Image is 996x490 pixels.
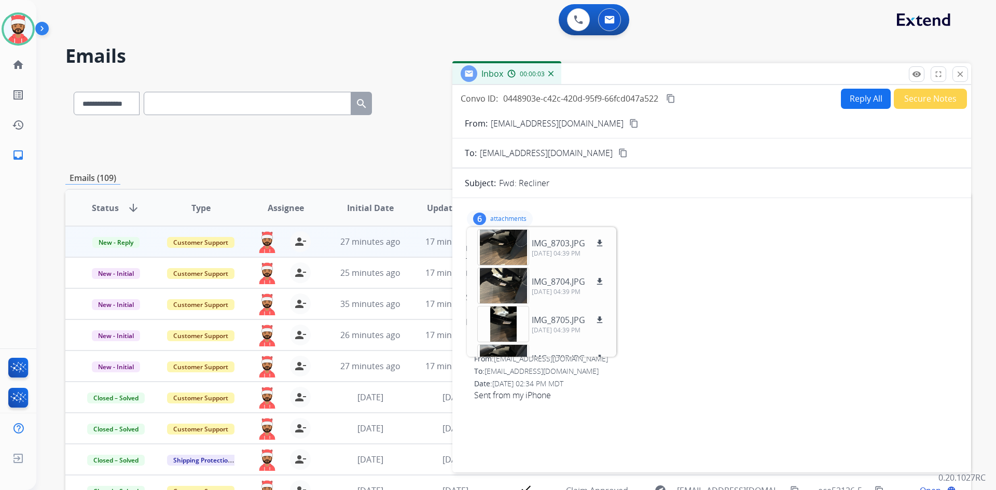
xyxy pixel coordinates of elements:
p: IMG_8703.JPG [532,352,585,365]
span: New - Initial [92,361,140,372]
span: New - Initial [92,299,140,310]
div: Sent from my iPhone [466,291,958,303]
span: Closed – Solved [87,393,145,403]
span: New - Reply [92,237,140,248]
p: attachments [490,215,527,223]
span: [DATE] 02:34 PM MDT [492,379,563,388]
mat-icon: fullscreen [934,69,943,79]
img: agent-avatar [257,325,278,346]
img: agent-avatar [257,356,278,377]
span: Customer Support [167,268,234,279]
img: agent-avatar [257,262,278,284]
mat-icon: person_remove [294,235,307,248]
h2: Emails [65,46,971,66]
p: To: [465,147,477,159]
img: agent-avatar [257,418,278,440]
span: [DATE] [442,454,468,465]
p: IMG_8704.JPG [532,275,585,288]
div: To: [466,256,958,266]
span: Sent from my iPhone [474,389,958,401]
span: Customer Support [167,330,234,341]
span: 17 minutes ago [425,329,486,341]
span: New - Initial [92,268,140,279]
p: IMG_8703.JPG [532,237,585,249]
span: 17 minutes ago [425,236,486,247]
mat-icon: download [595,354,604,363]
p: Convo ID: [461,92,498,105]
p: Emails (109) [65,172,120,185]
p: [EMAIL_ADDRESS][DOMAIN_NAME] [491,117,624,130]
p: [DATE] 04:39 PM [532,288,606,296]
span: 00:00:03 [520,70,545,78]
img: agent-avatar [257,231,278,253]
span: 0448903e-c42c-420d-95f9-66fcd047a522 [503,93,658,104]
span: Customer Support [167,393,234,403]
span: [DATE] [357,391,383,403]
span: Initial Date [347,202,394,214]
span: 25 minutes ago [340,267,400,278]
p: 0.20.1027RC [938,471,986,484]
mat-icon: content_copy [629,119,639,128]
span: Status [92,202,119,214]
p: From: [465,117,488,130]
img: avatar [4,15,33,44]
mat-icon: inbox [12,149,24,161]
span: Type [191,202,211,214]
div: From: [474,354,958,364]
mat-icon: person_remove [294,391,307,403]
span: New - Initial [92,330,140,341]
span: Closed – Solved [87,455,145,466]
div: From: [466,243,958,254]
mat-icon: search [355,97,368,110]
p: IMG_8705.JPG [532,314,585,326]
span: 17 minutes ago [425,298,486,310]
span: [EMAIL_ADDRESS][DOMAIN_NAME] [480,147,613,159]
div: To: [474,366,958,376]
mat-icon: person_remove [294,329,307,341]
mat-icon: person_remove [294,298,307,310]
div: 6 [473,213,486,225]
span: Closed – Solved [87,424,145,435]
mat-icon: person_remove [294,267,307,279]
div: Date: [474,379,958,389]
mat-icon: person_remove [294,422,307,435]
mat-icon: content_copy [618,148,628,158]
mat-icon: arrow_downward [127,202,140,214]
span: Customer Support [167,237,234,248]
mat-icon: content_copy [666,94,675,103]
span: Shipping Protection [167,455,238,466]
span: 27 minutes ago [340,360,400,372]
span: 27 minutes ago [340,236,400,247]
span: Customer Support [167,299,234,310]
mat-icon: download [595,239,604,248]
mat-icon: download [595,315,604,325]
span: Customer Support [167,361,234,372]
span: [DATE] [442,423,468,434]
mat-icon: person_remove [294,360,307,372]
span: Inbox [481,68,503,79]
span: Customer Support [167,424,234,435]
button: Secure Notes [894,89,967,109]
mat-icon: person_remove [294,453,307,466]
p: [DATE] 04:39 PM [532,249,606,258]
mat-icon: history [12,119,24,131]
img: agent-avatar [257,387,278,409]
img: agent-avatar [257,449,278,471]
p: [DATE] 04:39 PM [532,326,606,334]
span: [EMAIL_ADDRESS][DOMAIN_NAME] [485,366,599,376]
div: Date: [466,268,958,278]
img: agent-avatar [257,293,278,315]
span: Updated Date [427,202,484,214]
span: 17 minutes ago [425,360,486,372]
mat-icon: remove_red_eye [912,69,921,79]
mat-icon: home [12,59,24,71]
span: [DATE] [442,391,468,403]
span: [DATE] [357,423,383,434]
mat-icon: close [956,69,965,79]
span: [DATE] [357,454,383,465]
button: Reply All [841,89,891,109]
div: Begin forwarded message: [466,303,958,341]
span: [EMAIL_ADDRESS][DOMAIN_NAME] [494,354,608,363]
span: Assignee [268,202,304,214]
span: 35 minutes ago [340,298,400,310]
